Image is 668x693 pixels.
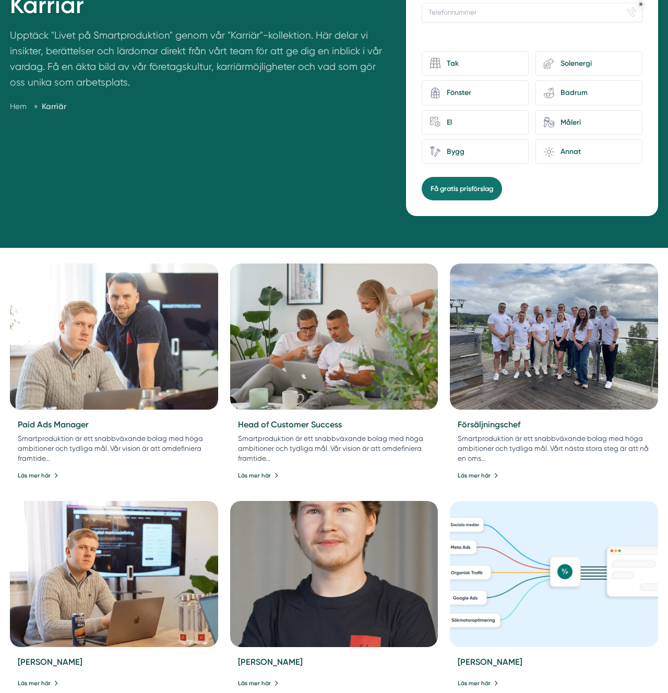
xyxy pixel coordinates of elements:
[458,420,520,429] a: Försäljningschef
[458,657,522,667] a: [PERSON_NAME]
[422,177,502,200] button: Få gratis prisförslag
[458,678,498,688] a: Läs mer här
[10,501,218,647] img: Nicholas Thunberg
[450,501,658,647] img: Arthur Eriksson
[450,264,658,410] img: Försäljningschef
[458,434,650,463] p: Smartproduktion är ett snabbväxande bolag med höga ambitioner och tydliga mål. Vårt nästa stora s...
[42,102,66,111] a: Karriär
[34,100,38,113] span: »
[18,678,58,688] a: Läs mer här
[238,678,279,688] a: Läs mer här
[10,264,218,410] a: Paid Ads Manager
[639,2,643,6] div: Obligatoriskt
[230,501,438,647] img: Philip Nilsson Nordh
[458,471,498,480] a: Läs mer här
[238,471,279,480] a: Läs mer här
[238,434,430,463] p: Smartproduktion är ett snabbväxande bolag med höga ambitioner och tydliga mål. Vår vision är att ...
[238,420,342,429] a: Head of Customer Success
[10,102,27,111] a: Hem
[422,3,642,22] input: Telefonnummer
[230,264,438,410] img: Head of Customer Success
[10,100,382,113] nav: Breadcrumb
[238,657,303,667] a: [PERSON_NAME]
[5,260,223,413] img: Paid Ads Manager
[18,420,89,429] a: Paid Ads Manager
[18,434,210,463] p: Smartproduktion är ett snabbväxande bolag med höga ambitioner och tydliga mål. Vår vision är att ...
[18,657,82,667] a: [PERSON_NAME]
[18,471,58,480] a: Läs mer här
[10,28,382,95] p: Upptäck "Livet på Smartproduktion" genom vår "Karriär"-kollektion. Här delar vi insikter, berätte...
